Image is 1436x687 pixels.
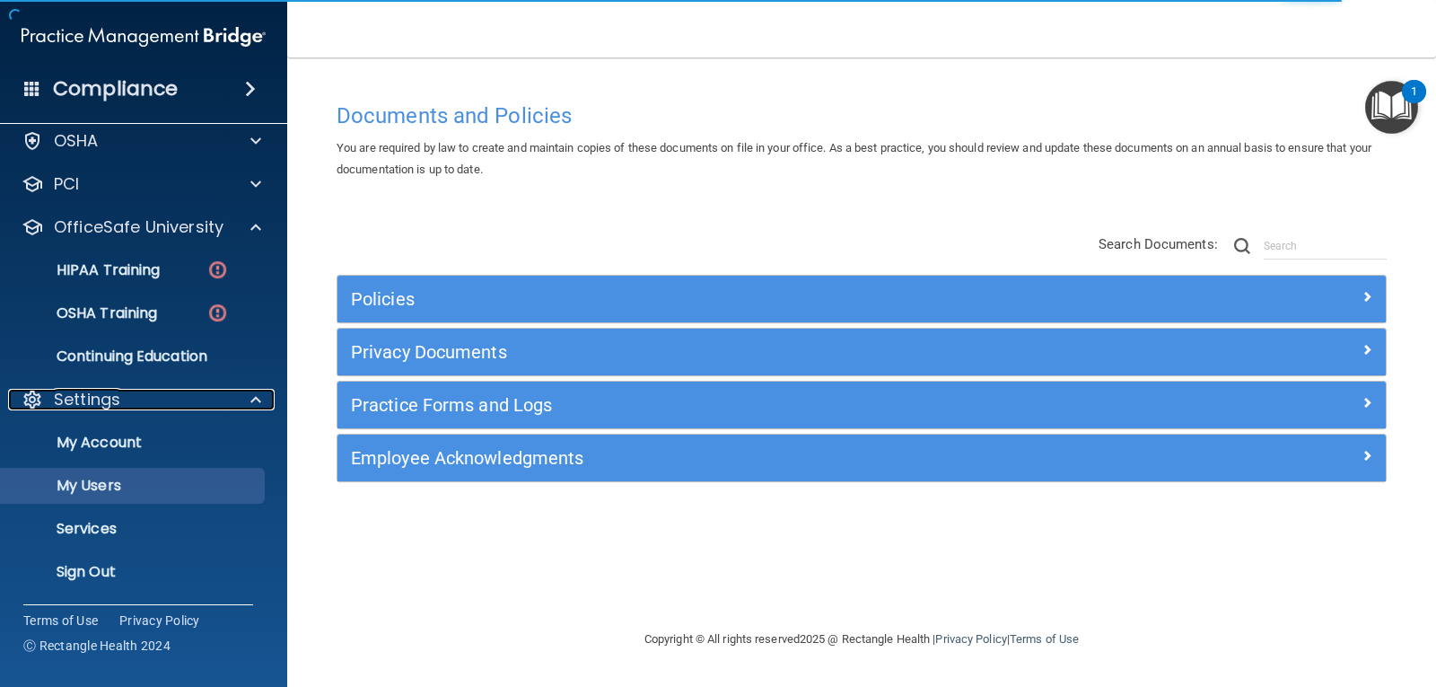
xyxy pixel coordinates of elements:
[1125,559,1414,631] iframe: Drift Widget Chat Controller
[12,520,257,538] p: Services
[54,130,99,152] p: OSHA
[23,637,171,655] span: Ⓒ Rectangle Health 2024
[1010,632,1079,646] a: Terms of Use
[351,285,1372,313] a: Policies
[351,338,1372,366] a: Privacy Documents
[22,389,261,410] a: Settings
[1099,236,1218,252] span: Search Documents:
[337,141,1371,176] span: You are required by law to create and maintain copies of these documents on file in your office. ...
[1264,233,1387,260] input: Search
[351,448,1110,468] h5: Employee Acknowledgments
[206,302,229,324] img: danger-circle.6113f641.png
[1365,81,1418,134] button: Open Resource Center, 1 new notification
[12,434,257,452] p: My Account
[12,348,257,366] p: Continuing Education
[351,391,1372,419] a: Practice Forms and Logs
[23,612,98,630] a: Terms of Use
[1411,92,1417,115] div: 1
[119,612,200,630] a: Privacy Policy
[54,173,79,195] p: PCI
[534,611,1189,668] div: Copyright © All rights reserved 2025 @ Rectangle Health | |
[351,395,1110,415] h5: Practice Forms and Logs
[935,632,1006,646] a: Privacy Policy
[12,304,157,322] p: OSHA Training
[54,216,223,238] p: OfficeSafe University
[1234,238,1250,254] img: ic-search.3b580494.png
[206,259,229,281] img: danger-circle.6113f641.png
[337,104,1387,128] h4: Documents and Policies
[351,444,1372,472] a: Employee Acknowledgments
[22,19,266,55] img: PMB logo
[54,389,120,410] p: Settings
[53,76,178,101] h4: Compliance
[351,289,1110,309] h5: Policies
[22,130,261,152] a: OSHA
[351,342,1110,362] h5: Privacy Documents
[12,477,257,495] p: My Users
[12,261,160,279] p: HIPAA Training
[12,563,257,581] p: Sign Out
[22,216,261,238] a: OfficeSafe University
[22,173,261,195] a: PCI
